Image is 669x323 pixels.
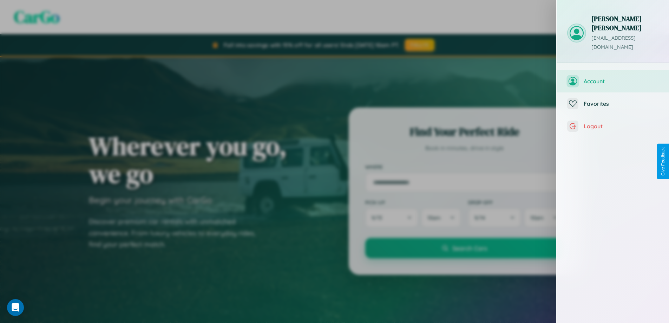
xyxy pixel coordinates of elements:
div: Give Feedback [661,147,665,176]
h3: [PERSON_NAME] [PERSON_NAME] [591,14,658,32]
div: Open Intercom Messenger [7,299,24,316]
button: Favorites [557,92,669,115]
p: [EMAIL_ADDRESS][DOMAIN_NAME] [591,34,658,52]
span: Logout [584,123,658,130]
button: Logout [557,115,669,137]
button: Account [557,70,669,92]
span: Account [584,78,658,85]
span: Favorites [584,100,658,107]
